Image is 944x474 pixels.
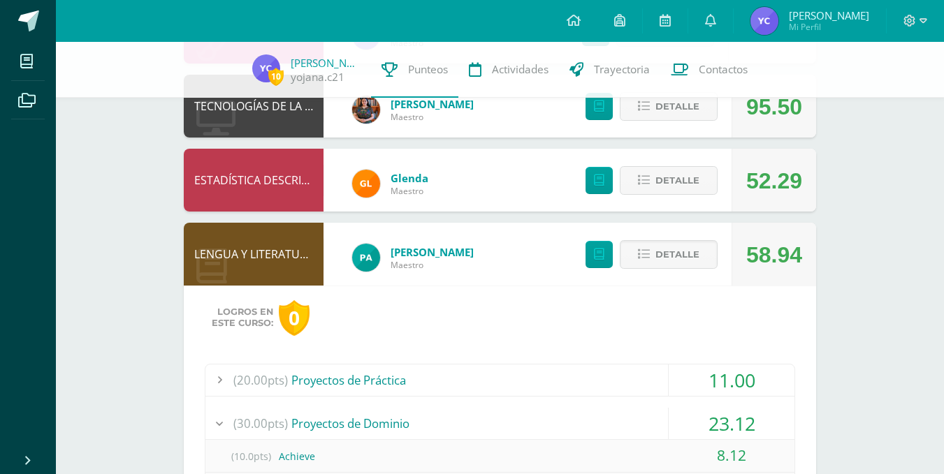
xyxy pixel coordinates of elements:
div: Achieve [205,440,794,472]
a: Trayectoria [559,42,660,98]
a: Contactos [660,42,758,98]
button: Detalle [620,92,718,121]
span: Mi Perfil [789,21,869,33]
a: yojana.c21 [291,70,344,84]
span: (30.00pts) [233,408,288,439]
span: Maestro [391,259,474,271]
img: 53dbe22d98c82c2b31f74347440a2e81.png [352,244,380,272]
div: Proyectos de Dominio [205,408,794,439]
div: 23.12 [669,408,794,439]
span: Detalle [655,94,699,119]
span: Trayectoria [594,62,650,77]
a: Punteos [371,42,458,98]
div: 95.50 [746,75,802,138]
span: (20.00pts) [233,364,288,396]
span: Maestro [391,185,428,197]
div: TECNOLOGÍAS DE LA INFORMACIÓN Y LA COMUNICACIÓN 5 [184,75,324,138]
div: 8.12 [669,440,794,471]
span: Detalle [655,168,699,193]
div: Proyectos de Práctica [205,364,794,396]
div: ESTADÍSTICA DESCRIPTIVA [184,149,324,212]
button: Detalle [620,166,718,195]
a: Actividades [458,42,559,98]
img: 60a759e8b02ec95d430434cf0c0a55c7.png [352,96,380,124]
span: Punteos [408,62,448,77]
a: Glenda [391,171,428,185]
div: 52.29 [746,149,802,212]
span: Logros en este curso: [212,306,273,329]
div: 0 [279,300,310,336]
img: 7115e4ef1502d82e30f2a52f7cb22b3f.png [352,170,380,198]
span: 10 [268,68,284,85]
span: [PERSON_NAME] [789,8,869,22]
a: [PERSON_NAME] [391,245,474,259]
a: [PERSON_NAME] [291,56,361,70]
img: 3c67571ce50f9dae07b8b8342f80844c.png [252,54,280,82]
div: LENGUA Y LITERATURA 5 [184,223,324,286]
span: (10.0pts) [223,440,279,472]
span: Actividades [492,62,549,77]
span: Detalle [655,242,699,267]
a: [PERSON_NAME] [391,97,474,111]
div: 58.94 [746,223,802,286]
span: Maestro [391,111,474,123]
img: 3c67571ce50f9dae07b8b8342f80844c.png [750,7,778,35]
div: 11.00 [669,364,794,396]
button: Detalle [620,240,718,269]
span: Contactos [699,62,748,77]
